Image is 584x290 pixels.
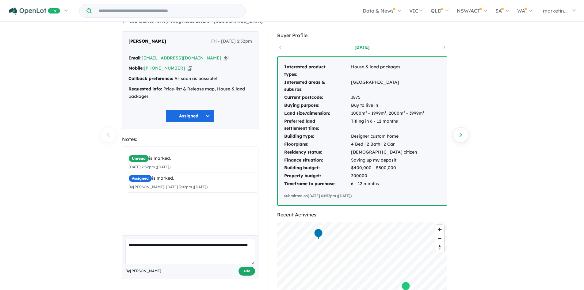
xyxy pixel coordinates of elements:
[351,93,425,101] td: 3875
[125,268,161,274] span: By [PERSON_NAME]
[122,135,258,143] div: Notes:
[351,117,425,133] td: Titling in 6 - 12 months
[128,86,162,92] strong: Requested info:
[277,211,447,219] div: Recent Activities:
[128,155,149,162] span: Unread
[284,140,351,148] td: Floorplans:
[128,155,257,162] div: is marked.
[128,86,252,100] div: Price-list & Release map, House & land packages
[128,76,173,81] strong: Callback preference:
[543,8,568,14] span: marketin...
[351,156,425,164] td: Saving up my deposit
[93,4,244,17] input: Try estate name, suburb, builder or developer
[284,117,351,133] td: Preferred land settlement time:
[435,243,444,252] button: Reset bearing to north
[284,193,441,199] div: Submitted on [DATE] 04:53pm ([DATE])
[351,164,425,172] td: $400,000 - $500,000
[351,101,425,109] td: Buy to live in
[9,7,60,15] img: Openlot PRO Logo White
[142,55,221,61] a: [EMAIL_ADDRESS][DOMAIN_NAME]
[284,93,351,101] td: Current postcode:
[284,148,351,156] td: Residency status:
[166,109,215,123] button: Assigned
[351,63,425,78] td: House & land packages
[336,44,388,50] a: [DATE]
[128,175,257,182] div: is marked.
[128,38,166,45] span: [PERSON_NAME]
[435,234,444,243] button: Zoom out
[284,156,351,164] td: Finance situation:
[239,267,255,276] button: Add
[128,65,144,71] strong: Mobile:
[284,101,351,109] td: Buying purpose:
[351,132,425,140] td: Designer custom home
[284,63,351,78] td: Interested product types:
[351,148,425,156] td: [DEMOGRAPHIC_DATA] citizen
[128,55,142,61] strong: Email:
[351,109,425,117] td: 1000m² - 1999m², 2000m² - 3999m²
[284,132,351,140] td: Building type:
[277,31,447,40] div: Buyer Profile:
[144,65,185,71] a: [PHONE_NUMBER]
[284,78,351,94] td: Interested areas & suburbs:
[351,180,425,188] td: 6 - 12 months
[128,165,170,169] small: [DATE] 2:52pm ([DATE])
[351,172,425,180] td: 200000
[435,225,444,234] button: Zoom in
[284,164,351,172] td: Building budget:
[128,185,208,189] small: By [PERSON_NAME] - [DATE] 3:02pm ([DATE])
[351,78,425,94] td: [GEOGRAPHIC_DATA]
[128,175,152,182] span: Assigned
[224,55,228,61] button: Copy
[284,109,351,117] td: Land size/dimension:
[284,172,351,180] td: Property budget:
[351,140,425,148] td: 4 Bed | 2 Bath | 2 Car
[284,180,351,188] td: Timeframe to purchase:
[128,75,252,82] div: As soon as possible!
[188,65,192,71] button: Copy
[211,38,252,45] span: Fri - [DATE] 2:52pm
[314,228,323,239] div: Map marker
